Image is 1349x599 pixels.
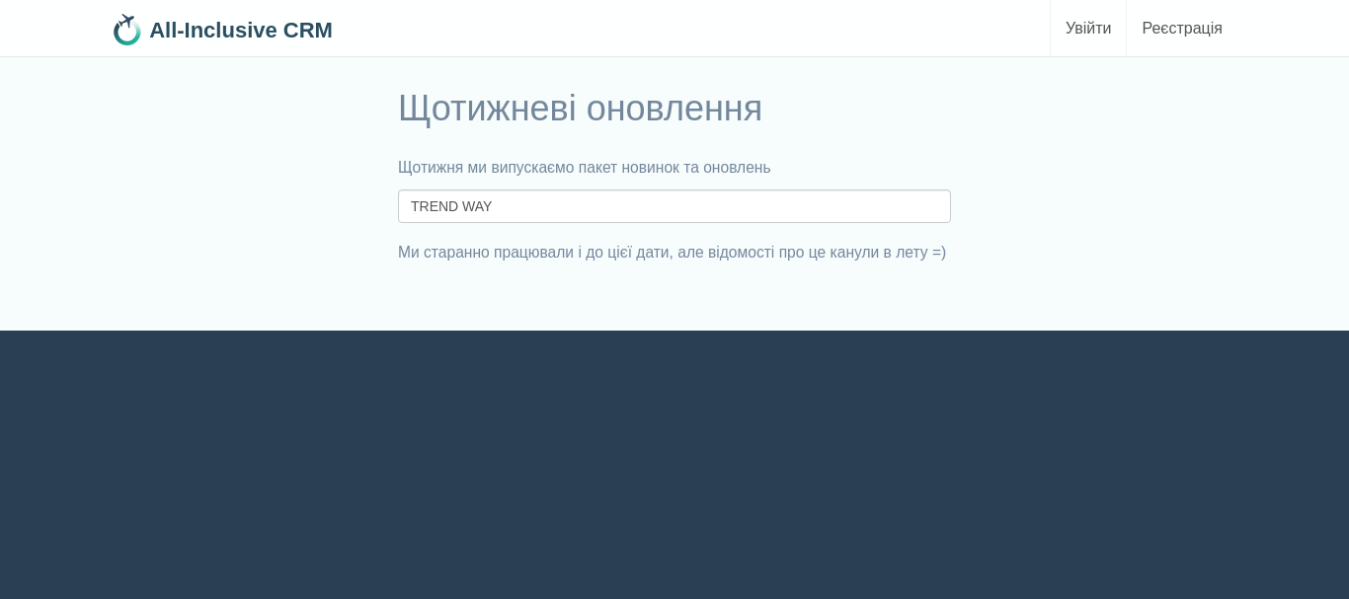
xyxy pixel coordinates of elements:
[112,14,143,45] img: 32x32.png
[398,157,951,180] p: Щотижня ми випускаємо пакет новинок та оновлень
[398,189,951,223] input: Пошук новини за словом
[398,89,951,128] h1: Щотижневі оновлення
[149,18,333,42] b: All-Inclusive CRM
[398,242,951,264] p: Ми старанно працювали і до цієї дати, але відомості про це канули в лету =)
